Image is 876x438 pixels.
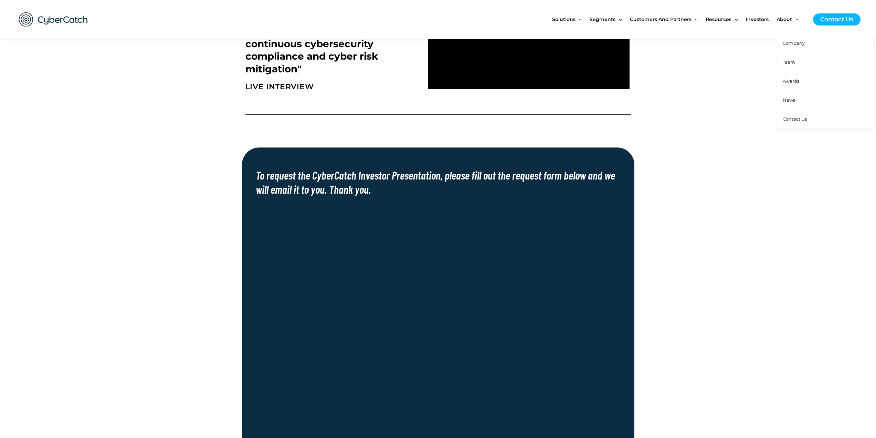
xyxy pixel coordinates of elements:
[777,110,873,129] a: Contact Us
[783,116,807,122] span: Contact Us
[783,40,805,46] span: Company
[783,59,795,65] span: Team
[746,5,777,34] a: Investors
[783,97,795,103] span: News
[777,91,873,110] a: News
[630,5,692,34] span: Customers and Partners
[552,5,806,34] nav: Site Navigation: New Main Menu
[256,168,621,197] h2: To request the CyberCatch Investor Presentation, please fill out the request form below and we wi...
[706,5,731,34] span: Resources
[783,78,799,84] span: Awards
[552,5,576,34] span: Solutions
[245,12,418,75] h2: "How CyberCatch is using their AI-enabled platform for continuous cybersecurity compliance and cy...
[576,5,582,34] span: Menu Toggle
[746,5,769,34] span: Investors
[792,5,798,34] span: Menu Toggle
[813,13,861,26] a: Contact Us
[777,5,792,34] span: About
[12,5,95,34] img: CyberCatch
[692,5,698,34] span: Menu Toggle
[777,72,873,91] a: Awards
[615,5,622,34] span: Menu Toggle
[731,5,738,34] span: Menu Toggle
[777,34,873,53] a: Company
[245,82,422,92] h2: LIVE INTERVIEW
[777,53,873,72] a: Team
[590,5,615,34] span: Segments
